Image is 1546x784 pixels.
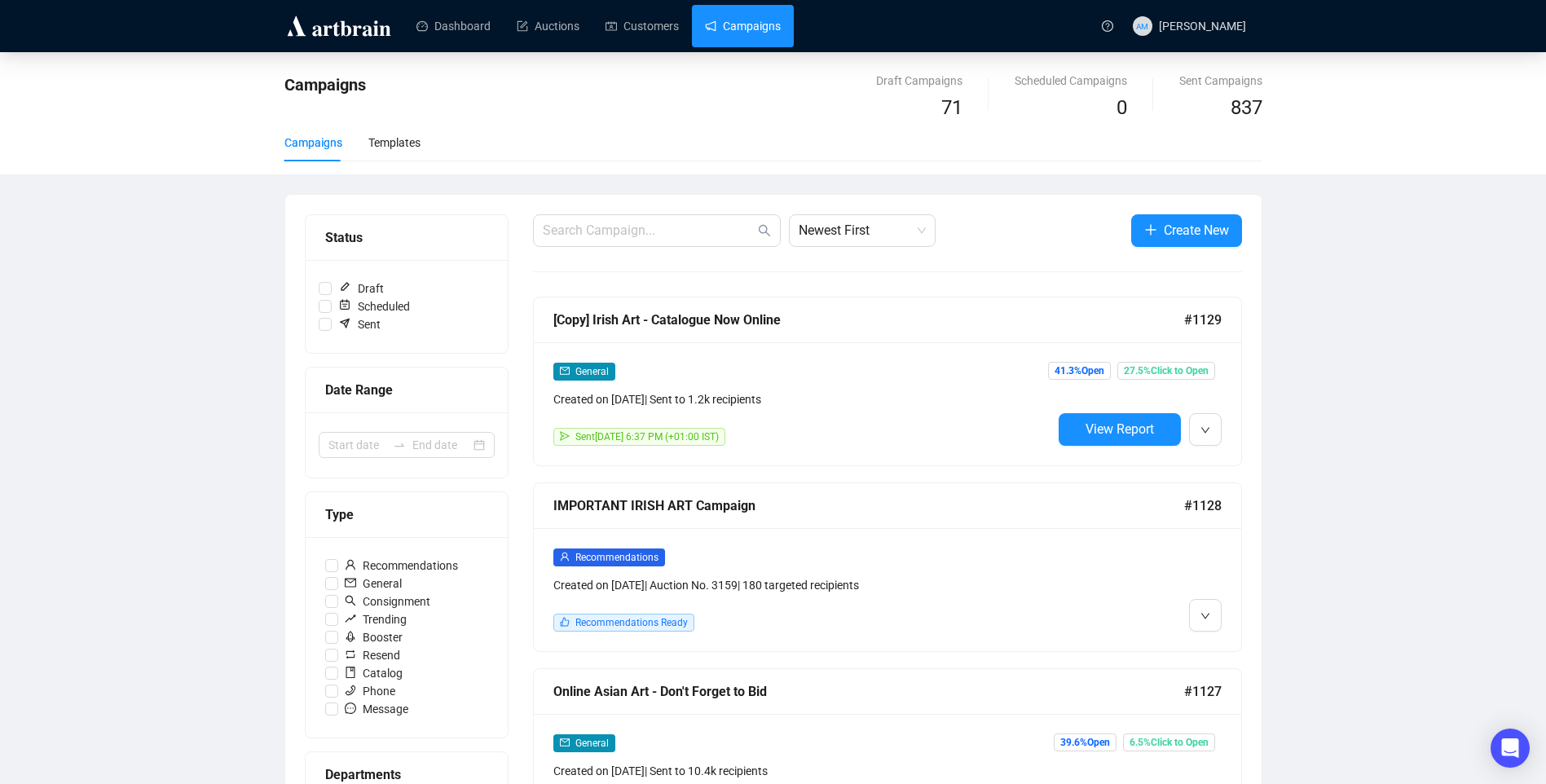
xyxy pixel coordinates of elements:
[1048,362,1111,380] span: 41.3% Open
[1123,733,1215,751] span: 6.5% Click to Open
[1136,19,1148,32] span: AM
[332,315,387,333] span: Sent
[1491,729,1530,768] div: Open Intercom Messenger
[553,390,1052,408] div: Created on [DATE] | Sent to 1.2k recipients
[1200,611,1210,621] span: down
[553,762,1052,780] div: Created on [DATE] | Sent to 10.4k recipients
[284,13,394,39] img: logo
[575,617,688,628] span: Recommendations Ready
[393,438,406,451] span: to
[345,559,356,570] span: user
[338,700,415,718] span: Message
[705,5,781,47] a: Campaigns
[606,5,679,47] a: Customers
[345,631,356,642] span: rocket
[553,310,1184,330] div: [Copy] Irish Art - Catalogue Now Online
[1184,496,1222,516] span: #1128
[1184,310,1222,330] span: #1129
[560,366,570,376] span: mail
[338,682,402,700] span: Phone
[1015,72,1127,90] div: Scheduled Campaigns
[325,227,488,248] div: Status
[560,431,570,441] span: send
[1059,413,1181,446] button: View Report
[941,96,962,119] span: 71
[1117,362,1215,380] span: 27.5% Click to Open
[345,613,356,624] span: rise
[345,703,356,714] span: message
[575,738,609,749] span: General
[553,496,1184,516] div: IMPORTANT IRISH ART Campaign
[325,504,488,525] div: Type
[553,576,1052,594] div: Created on [DATE] | Auction No. 3159 | 180 targeted recipients
[560,617,570,627] span: like
[533,482,1242,652] a: IMPORTANT IRISH ART Campaign#1128userRecommendationsCreated on [DATE]| Auction No. 3159| 180 targ...
[345,649,356,660] span: retweet
[575,366,609,377] span: General
[1117,96,1127,119] span: 0
[345,595,356,606] span: search
[1184,681,1222,702] span: #1127
[553,681,1184,702] div: Online Asian Art - Don't Forget to Bid
[393,438,406,451] span: swap-right
[368,134,421,152] div: Templates
[412,436,470,454] input: End date
[328,436,386,454] input: Start date
[876,72,962,90] div: Draft Campaigns
[345,577,356,588] span: mail
[284,75,366,95] span: Campaigns
[575,431,719,443] span: Sent [DATE] 6:37 PM (+01:00 IST)
[338,646,407,664] span: Resend
[1200,425,1210,435] span: down
[533,297,1242,466] a: [Copy] Irish Art - Catalogue Now Online#1129mailGeneralCreated on [DATE]| Sent to 1.2k recipients...
[1131,214,1242,247] button: Create New
[543,221,755,240] input: Search Campaign...
[325,380,488,400] div: Date Range
[284,134,342,152] div: Campaigns
[799,215,926,246] span: Newest First
[560,552,570,562] span: user
[338,557,465,575] span: Recommendations
[345,685,356,696] span: phone
[416,5,491,47] a: Dashboard
[332,297,416,315] span: Scheduled
[345,667,356,678] span: book
[1231,96,1262,119] span: 837
[1102,20,1113,32] span: question-circle
[338,592,437,610] span: Consignment
[338,575,408,592] span: General
[338,610,413,628] span: Trending
[1054,733,1117,751] span: 39.6% Open
[1086,421,1154,437] span: View Report
[332,280,390,297] span: Draft
[1159,20,1246,33] span: [PERSON_NAME]
[758,224,771,237] span: search
[338,628,409,646] span: Booster
[1164,220,1229,240] span: Create New
[338,664,409,682] span: Catalog
[1144,223,1157,236] span: plus
[560,738,570,747] span: mail
[517,5,579,47] a: Auctions
[1179,72,1262,90] div: Sent Campaigns
[575,552,658,563] span: Recommendations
